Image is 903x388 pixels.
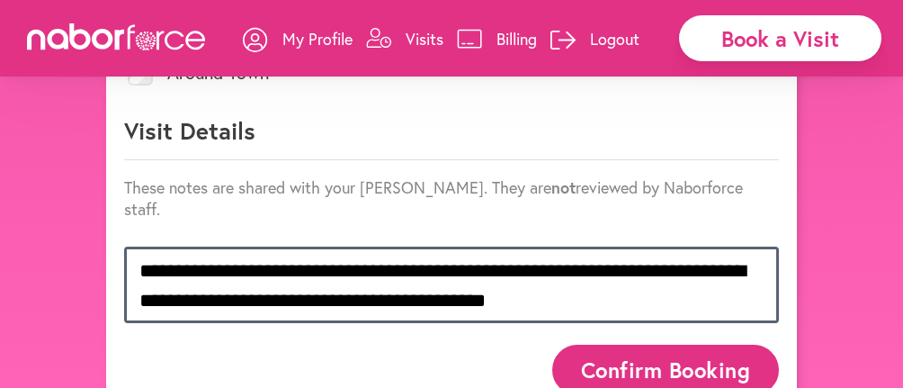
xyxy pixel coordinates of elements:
[282,28,353,50] p: My Profile
[679,15,881,61] div: Book a Visit
[590,28,639,50] p: Logout
[551,176,576,198] strong: not
[243,12,353,66] a: My Profile
[550,12,639,66] a: Logout
[366,12,443,66] a: Visits
[124,115,779,160] p: Visit Details
[406,28,443,50] p: Visits
[496,28,537,50] p: Billing
[457,12,537,66] a: Billing
[167,64,269,82] label: Around Town
[124,176,779,220] p: These notes are shared with your [PERSON_NAME]. They are reviewed by Naborforce staff.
